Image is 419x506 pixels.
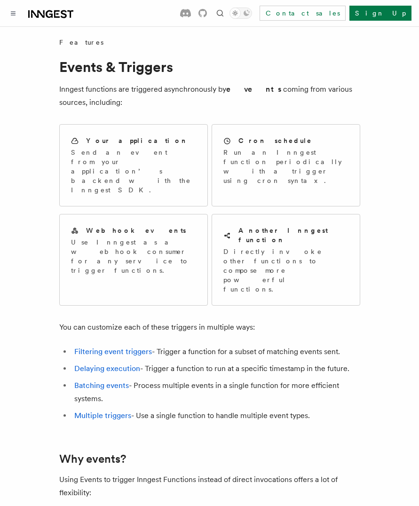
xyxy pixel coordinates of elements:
a: Cron scheduleRun an Inngest function periodically with a trigger using cron syntax. [212,124,360,206]
button: Toggle navigation [8,8,19,19]
a: Filtering event triggers [74,347,152,356]
p: Using Events to trigger Inngest Functions instead of direct invocations offers a lot of flexibility: [59,473,360,499]
a: Batching events [74,381,129,390]
a: Your applicationSend an event from your application’s backend with the Inngest SDK. [59,124,208,206]
li: - Trigger a function to run at a specific timestamp in the future. [71,362,360,375]
h2: Webhook events [86,226,186,235]
h1: Events & Triggers [59,58,360,75]
li: - Process multiple events in a single function for more efficient systems. [71,379,360,405]
button: Toggle dark mode [229,8,252,19]
li: - Trigger a function for a subset of matching events sent. [71,345,360,358]
p: Directly invoke other functions to compose more powerful functions. [223,247,348,294]
p: Run an Inngest function periodically with a trigger using cron syntax. [223,148,348,185]
p: Inngest functions are triggered asynchronously by coming from various sources, including: [59,83,360,109]
p: Use Inngest as a webhook consumer for any service to trigger functions. [71,237,196,275]
a: Delaying execution [74,364,140,373]
p: Send an event from your application’s backend with the Inngest SDK. [71,148,196,195]
strong: events [226,85,283,94]
a: Multiple triggers [74,411,131,420]
h2: Another Inngest function [238,226,348,245]
a: Why events? [59,452,126,466]
span: Features [59,38,103,47]
a: Contact sales [260,6,346,21]
button: Find something... [214,8,226,19]
a: Webhook eventsUse Inngest as a webhook consumer for any service to trigger functions. [59,214,208,306]
h2: Your application [86,136,188,145]
h2: Cron schedule [238,136,312,145]
a: Sign Up [349,6,411,21]
p: You can customize each of these triggers in multiple ways: [59,321,360,334]
a: Another Inngest functionDirectly invoke other functions to compose more powerful functions. [212,214,360,306]
li: - Use a single function to handle multiple event types. [71,409,360,422]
